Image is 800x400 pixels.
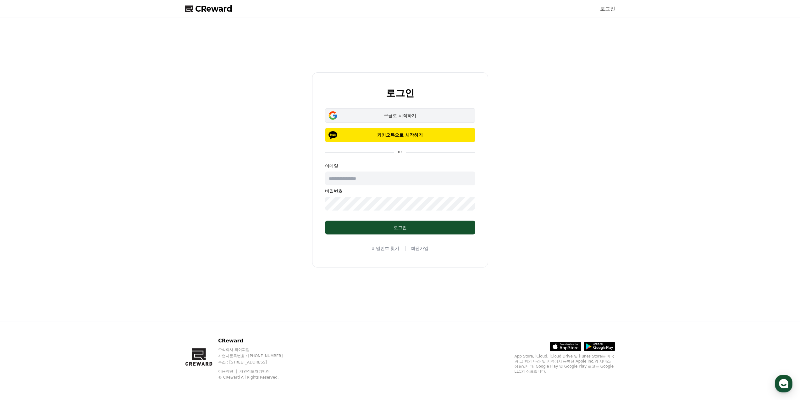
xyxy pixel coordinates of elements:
p: 이메일 [325,163,475,169]
span: 대화 [58,209,65,214]
div: 로그인 [338,224,463,231]
p: 비밀번호 [325,188,475,194]
div: 구글로 시작하기 [334,112,466,119]
p: App Store, iCloud, iCloud Drive 및 iTunes Store는 미국과 그 밖의 나라 및 지역에서 등록된 Apple Inc.의 서비스 상표입니다. Goo... [515,354,615,374]
p: CReward [218,337,295,345]
p: 카카오톡으로 시작하기 [334,132,466,138]
a: 설정 [81,200,121,215]
p: 주식회사 와이피랩 [218,347,295,352]
p: 사업자등록번호 : [PHONE_NUMBER] [218,353,295,358]
a: 회원가입 [411,245,428,251]
span: CReward [195,4,232,14]
a: CReward [185,4,232,14]
button: 로그인 [325,221,475,234]
span: | [404,245,406,252]
span: 홈 [20,209,24,214]
h2: 로그인 [386,88,414,98]
p: 주소 : [STREET_ADDRESS] [218,360,295,365]
button: 구글로 시작하기 [325,108,475,123]
a: 이용약관 [218,369,238,374]
a: 비밀번호 찾기 [372,245,399,251]
p: © CReward All Rights Reserved. [218,375,295,380]
a: 개인정보처리방침 [240,369,270,374]
a: 홈 [2,200,41,215]
span: 설정 [97,209,105,214]
a: 로그인 [600,5,615,13]
p: or [394,149,406,155]
button: 카카오톡으로 시작하기 [325,128,475,142]
a: 대화 [41,200,81,215]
